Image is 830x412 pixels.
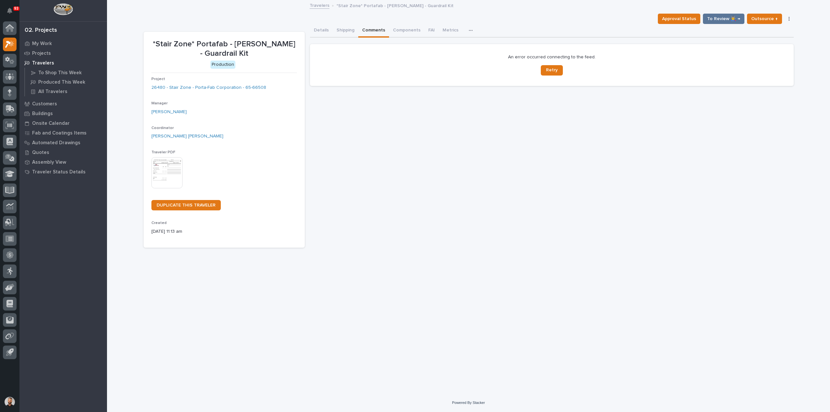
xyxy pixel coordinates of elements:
a: Travelers [310,1,329,9]
a: All Travelers [25,87,107,96]
p: Produced This Week [38,79,85,85]
button: Metrics [439,24,462,38]
div: 02. Projects [25,27,57,34]
a: [PERSON_NAME] [151,109,187,115]
button: Notifications [3,4,17,18]
p: Automated Drawings [32,140,80,146]
a: My Work [19,39,107,48]
a: Automated Drawings [19,138,107,147]
p: Quotes [32,150,49,156]
div: Production [210,61,235,69]
p: Onsite Calendar [32,121,70,126]
button: Shipping [333,24,358,38]
button: Retry [541,65,563,76]
img: Workspace Logo [53,3,73,15]
a: Projects [19,48,107,58]
span: Outsource ↑ [751,15,778,23]
a: Onsite Calendar [19,118,107,128]
p: Customers [32,101,57,107]
p: My Work [32,41,52,47]
a: Powered By Stacker [452,401,485,405]
div: Notifications93 [8,8,17,18]
button: Approval Status [658,14,700,24]
button: FAI [424,24,439,38]
button: Details [310,24,333,38]
a: To Shop This Week [25,68,107,77]
a: Quotes [19,147,107,157]
p: Projects [32,51,51,56]
p: *Stair Zone* Portafab - [PERSON_NAME] - Guardrail Kit [151,40,297,58]
p: Travelers [32,60,54,66]
p: To Shop This Week [38,70,82,76]
span: Retry [546,67,558,73]
a: Assembly View [19,157,107,167]
span: To Review 👨‍🏭 → [707,15,740,23]
a: Customers [19,99,107,109]
a: Produced This Week [25,77,107,87]
p: Assembly View [32,159,66,165]
span: Traveler PDF [151,150,175,154]
a: Traveler Status Details [19,167,107,177]
a: Buildings [19,109,107,118]
span: Coordinator [151,126,174,130]
p: An error occurred connecting to the feed. [508,54,596,60]
p: All Travelers [38,89,67,95]
p: Buildings [32,111,53,117]
p: *Stair Zone* Portafab - [PERSON_NAME] - Guardrail Kit [337,2,454,9]
button: Outsource ↑ [747,14,782,24]
p: Fab and Coatings Items [32,130,87,136]
button: Comments [358,24,389,38]
button: Components [389,24,424,38]
a: DUPLICATE THIS TRAVELER [151,200,221,210]
button: users-avatar [3,395,17,409]
button: To Review 👨‍🏭 → [703,14,744,24]
a: 26480 - Stair Zone - Porta-Fab Corporation - 65-66508 [151,84,266,91]
a: Fab and Coatings Items [19,128,107,138]
span: Project [151,77,165,81]
span: Approval Status [662,15,696,23]
a: [PERSON_NAME] [PERSON_NAME] [151,133,223,140]
p: 93 [14,6,18,11]
p: Traveler Status Details [32,169,86,175]
span: Created [151,221,167,225]
p: [DATE] 11:13 am [151,228,297,235]
span: DUPLICATE THIS TRAVELER [157,203,216,207]
span: Manager [151,101,168,105]
a: Travelers [19,58,107,68]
